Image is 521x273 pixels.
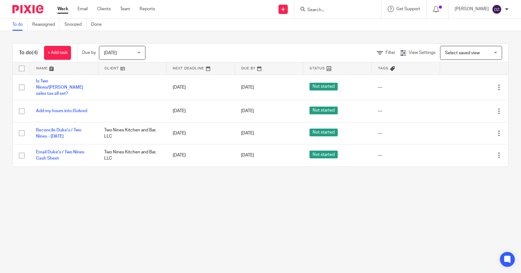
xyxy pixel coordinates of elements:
[241,85,254,90] span: [DATE]
[98,122,166,144] td: Two Nines Kitchen and Bar, LLC
[104,51,117,55] span: [DATE]
[12,19,28,31] a: To do
[78,6,88,12] a: Email
[167,122,235,144] td: [DATE]
[309,151,338,158] span: Not started
[82,50,96,56] p: Due by
[455,6,489,12] p: [PERSON_NAME]
[396,7,420,11] span: Get Support
[241,109,254,113] span: [DATE]
[378,67,389,70] span: Tags
[57,6,68,12] a: Work
[140,6,155,12] a: Reports
[309,129,338,136] span: Not started
[44,46,71,60] a: + Add task
[36,128,81,139] a: Reconcile Duke's / Two Nines - [DATE]
[32,19,60,31] a: Reassigned
[241,153,254,157] span: [DATE]
[120,6,130,12] a: Team
[97,6,111,12] a: Clients
[241,131,254,135] span: [DATE]
[36,109,87,113] a: Add my hours into iSolved
[98,144,166,166] td: Two Nines Kitchen and Bar, LLC
[36,150,84,161] a: Email Duke's / Two Nines Cash Sheet
[65,19,87,31] a: Snoozed
[32,50,38,55] span: (4)
[91,19,106,31] a: Done
[19,50,38,56] h1: To do
[378,108,434,114] div: ---
[445,51,480,55] span: Select saved view
[409,51,435,55] span: View Settings
[307,7,363,13] input: Search
[167,75,235,100] td: [DATE]
[385,51,395,55] span: Filter
[378,84,434,90] div: ---
[378,152,434,158] div: ---
[378,130,434,136] div: ---
[167,100,235,122] td: [DATE]
[309,107,338,114] span: Not started
[36,79,83,96] a: Is Two Nines/[PERSON_NAME] sales tax all set?
[167,144,235,166] td: [DATE]
[12,5,43,13] img: Pixie
[492,4,502,14] img: svg%3E
[309,83,338,90] span: Not started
